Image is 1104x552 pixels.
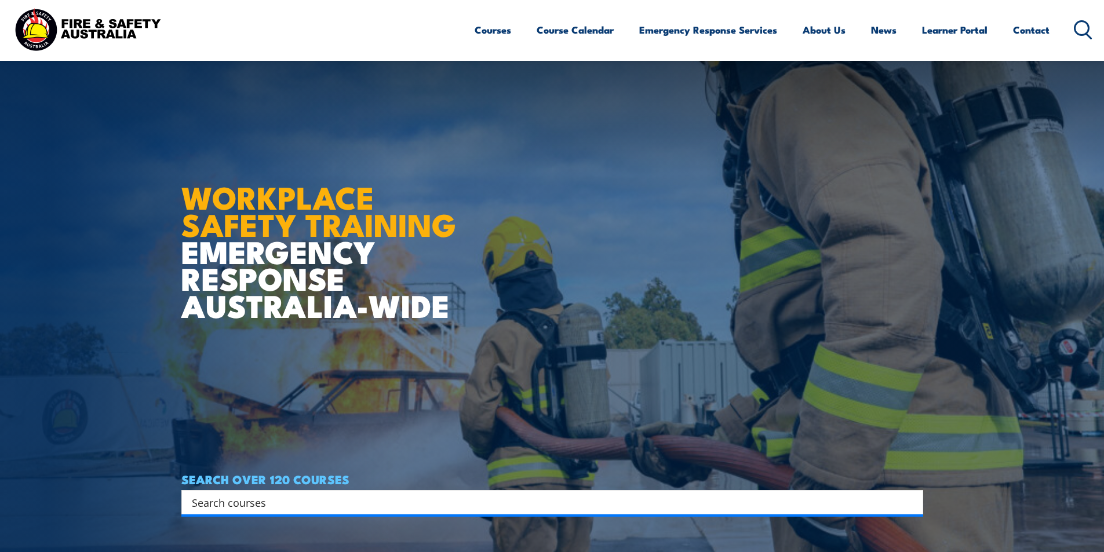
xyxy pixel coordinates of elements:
strong: WORKPLACE SAFETY TRAINING [181,172,456,247]
a: Emergency Response Services [639,14,777,45]
a: Learner Portal [922,14,988,45]
a: About Us [803,14,846,45]
h4: SEARCH OVER 120 COURSES [181,473,923,485]
form: Search form [194,494,900,510]
a: News [871,14,897,45]
a: Course Calendar [537,14,614,45]
a: Contact [1013,14,1050,45]
a: Courses [475,14,511,45]
h1: EMERGENCY RESPONSE AUSTRALIA-WIDE [181,154,465,319]
button: Search magnifier button [903,494,919,510]
input: Search input [192,493,898,511]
